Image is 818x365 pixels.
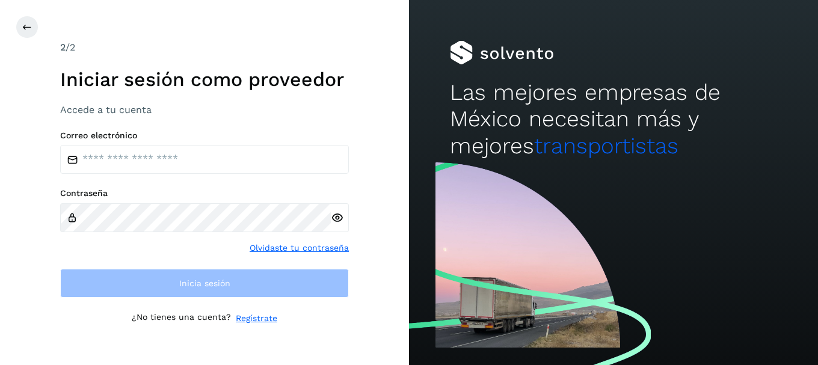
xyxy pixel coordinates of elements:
[450,79,777,159] h2: Las mejores empresas de México necesitan más y mejores
[60,130,349,141] label: Correo electrónico
[60,269,349,298] button: Inicia sesión
[60,104,349,115] h3: Accede a tu cuenta
[60,68,349,91] h1: Iniciar sesión como proveedor
[60,188,349,198] label: Contraseña
[60,40,349,55] div: /2
[534,133,678,159] span: transportistas
[236,312,277,325] a: Regístrate
[60,41,66,53] span: 2
[132,312,231,325] p: ¿No tienes una cuenta?
[179,279,230,287] span: Inicia sesión
[250,242,349,254] a: Olvidaste tu contraseña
